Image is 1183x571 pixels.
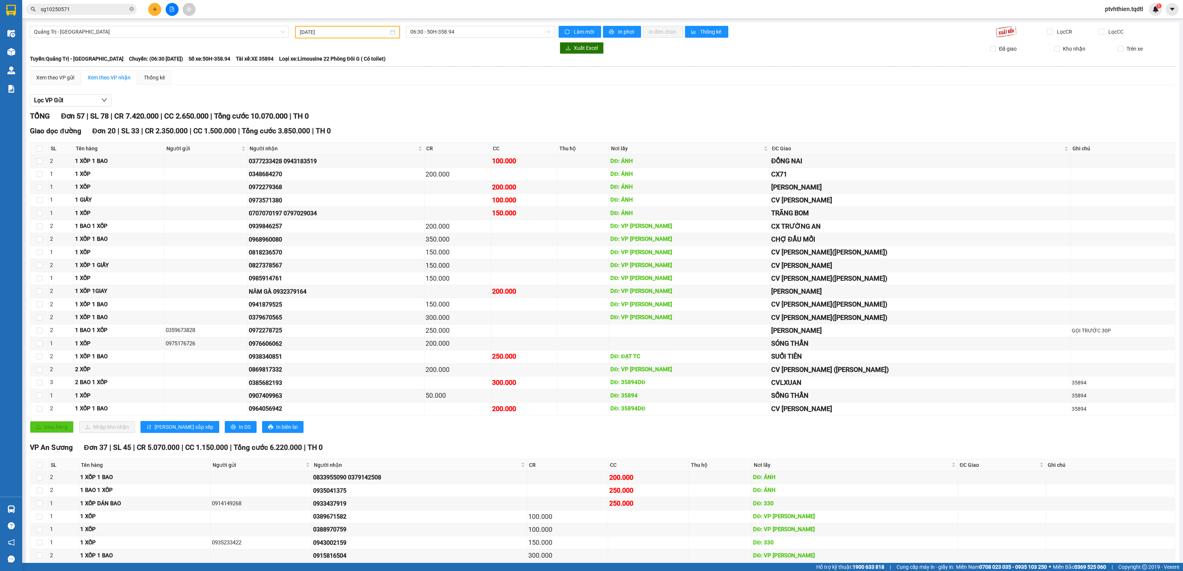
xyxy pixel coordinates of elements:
[80,473,209,482] div: 1 XỐP 1 BAO
[610,313,769,322] div: DĐ: VP [PERSON_NAME]
[50,235,72,244] div: 2
[231,424,236,430] span: printer
[996,26,1017,38] img: 9k=
[6,5,16,16] img: logo-vxr
[491,143,557,155] th: CC
[50,183,72,192] div: 1
[133,443,135,452] span: |
[50,352,72,361] div: 2
[492,195,556,205] div: 100.000
[50,486,78,495] div: 2
[144,73,165,82] div: Thống kê
[7,85,15,93] img: solution-icon
[249,157,423,166] div: 0377233428 0943183519
[492,377,556,388] div: 300.000
[129,6,134,13] span: close-circle
[50,157,72,166] div: 2
[528,512,607,522] div: 100.000
[212,499,311,508] div: 0914149268
[1156,3,1162,8] sup: 1
[771,377,1069,388] div: CVLXUAN
[1072,326,1174,335] div: GỌI TRƯỚC 30P
[610,170,769,179] div: DĐ: ÁNH
[492,182,556,192] div: 200.000
[249,352,423,361] div: 0938340851
[75,352,163,361] div: 1 XỐP 1 BAO
[249,391,423,400] div: 0907409963
[618,28,635,36] span: In phơi
[566,45,571,51] span: download
[1071,143,1175,155] th: Ghi chú
[7,66,15,74] img: warehouse-icon
[279,55,386,63] span: Loại xe: Limousine 22 Phòng Đôi G ( Có toilet)
[293,112,309,120] span: TH 0
[169,7,174,12] span: file-add
[80,486,209,495] div: 1 BAO 1 XỐP
[50,300,72,309] div: 2
[75,235,163,244] div: 1 XỐP 1 BAO
[186,7,191,12] span: aim
[1123,45,1146,53] span: Trên xe
[308,443,323,452] span: TH 0
[148,3,161,16] button: plus
[753,525,956,534] div: DĐ: VP [PERSON_NAME]
[90,112,109,120] span: SL 78
[50,248,72,257] div: 1
[610,196,769,205] div: DĐ: ÁNH
[249,274,423,283] div: 0985914761
[426,338,489,349] div: 200.000
[30,127,81,135] span: Giao dọc đường
[75,365,163,374] div: 2 XỐP
[771,404,1069,414] div: CV [PERSON_NAME]
[527,459,608,471] th: CR
[685,26,728,38] button: bar-chartThống kê
[101,97,107,103] span: down
[250,144,417,153] span: Người nhận
[75,222,163,231] div: 1 BAO 1 XỐP
[234,443,302,452] span: Tổng cước 6.220.000
[75,404,163,413] div: 1 XỐP 1 BAO
[213,461,304,469] span: Người gửi
[492,351,556,362] div: 250.000
[50,499,78,508] div: 1
[182,443,183,452] span: |
[155,423,213,431] span: [PERSON_NAME] sắp xếp
[610,235,769,244] div: DĐ: VP [PERSON_NAME]
[609,498,688,509] div: 250.000
[50,365,72,374] div: 2
[410,26,550,37] span: 06:30 - 50H-358.94
[771,156,1069,166] div: ĐỒNG NAI
[36,73,74,82] div: Xem theo VP gửi
[996,45,1020,53] span: Đã giao
[121,127,139,135] span: SL 33
[7,30,15,37] img: warehouse-icon
[189,55,230,63] span: Số xe: 50H-358.94
[560,42,604,54] button: downloadXuất Excel
[50,222,72,231] div: 2
[249,365,423,374] div: 0869817332
[79,421,135,433] button: downloadNhập kho nhận
[771,286,1069,297] div: [PERSON_NAME]
[268,424,273,430] span: printer
[249,404,423,413] div: 0964056942
[75,248,163,257] div: 1 XỐP
[1105,28,1125,36] span: Lọc CC
[80,538,209,547] div: 1 XỐP
[249,196,423,205] div: 0973571380
[230,443,232,452] span: |
[75,378,163,387] div: 2 BAO 1 XỐP
[557,143,609,155] th: Thu hộ
[152,7,157,12] span: plus
[574,44,598,52] span: Xuất Excel
[771,312,1069,323] div: CV [PERSON_NAME]([PERSON_NAME])
[249,248,423,257] div: 0818236570
[210,112,212,120] span: |
[1072,392,1174,400] div: 35894
[242,127,310,135] span: Tổng cước 3.850.000
[565,29,571,35] span: sync
[50,551,78,560] div: 2
[79,459,211,471] th: Tên hàng
[313,525,525,534] div: 0388970759
[75,170,163,179] div: 1 XỐP
[753,551,956,560] div: DĐ: VP [PERSON_NAME]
